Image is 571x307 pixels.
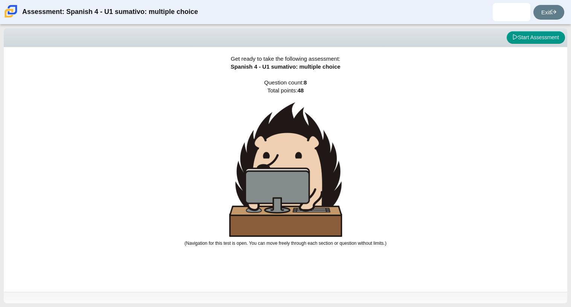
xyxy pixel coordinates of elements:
[506,6,518,18] img: aldo.lechuga.2jzpbt
[507,31,565,44] button: Start Assessment
[231,63,341,70] span: Spanish 4 - U1 sumativo: multiple choice
[231,55,340,62] span: Get ready to take the following assessment:
[22,3,198,21] div: Assessment: Spanish 4 - U1 sumativo: multiple choice
[297,87,304,94] b: 48
[304,79,307,86] b: 8
[3,14,19,20] a: Carmen School of Science & Technology
[3,3,19,19] img: Carmen School of Science & Technology
[184,79,386,246] span: Question count: Total points:
[533,5,564,20] a: Exit
[229,102,342,237] img: hedgehog-behind-computer-large.png
[184,241,386,246] small: (Navigation for this test is open. You can move freely through each section or question without l...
